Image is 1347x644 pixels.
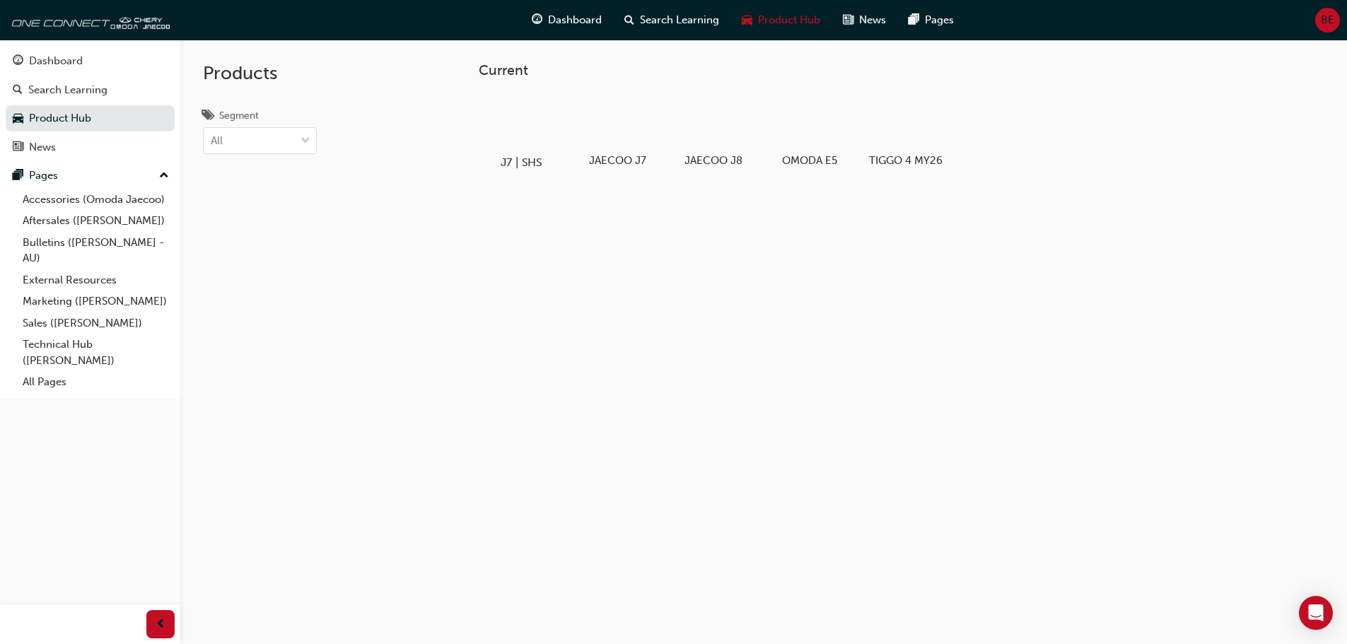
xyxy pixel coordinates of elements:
[6,45,175,163] button: DashboardSearch LearningProduct HubNews
[730,6,832,35] a: car-iconProduct Hub
[767,90,852,172] a: OMODA E5
[742,11,752,29] span: car-icon
[1299,596,1333,630] div: Open Intercom Messenger
[6,77,175,103] a: Search Learning
[925,12,954,28] span: Pages
[156,616,166,633] span: prev-icon
[17,189,175,211] a: Accessories (Omoda Jaecoo)
[301,132,310,151] span: down-icon
[29,53,83,69] div: Dashboard
[17,334,175,371] a: Technical Hub ([PERSON_NAME])
[13,112,23,125] span: car-icon
[159,167,169,185] span: up-icon
[832,6,897,35] a: news-iconNews
[624,11,634,29] span: search-icon
[532,11,542,29] span: guage-icon
[613,6,730,35] a: search-iconSearch Learning
[677,154,751,167] h5: JAECOO J8
[6,105,175,131] a: Product Hub
[17,210,175,232] a: Aftersales ([PERSON_NAME])
[520,6,613,35] a: guage-iconDashboard
[863,90,948,172] a: TIGGO 4 MY26
[28,82,107,98] div: Search Learning
[479,90,564,172] a: J7 | SHS
[219,109,259,123] div: Segment
[29,168,58,184] div: Pages
[6,163,175,189] button: Pages
[897,6,965,35] a: pages-iconPages
[482,156,560,169] h5: J7 | SHS
[203,62,317,85] h2: Products
[1315,8,1340,33] button: BE
[575,90,660,172] a: JAECOO J7
[7,6,170,34] img: oneconnect
[203,110,214,123] span: tags-icon
[17,291,175,312] a: Marketing ([PERSON_NAME])
[13,141,23,154] span: news-icon
[869,154,943,167] h5: TIGGO 4 MY26
[859,12,886,28] span: News
[17,232,175,269] a: Bulletins ([PERSON_NAME] - AU)
[843,11,853,29] span: news-icon
[581,154,655,167] h5: JAECOO J7
[13,55,23,68] span: guage-icon
[13,84,23,97] span: search-icon
[909,11,919,29] span: pages-icon
[758,12,820,28] span: Product Hub
[640,12,719,28] span: Search Learning
[773,154,847,167] h5: OMODA E5
[479,62,1282,78] h3: Current
[6,48,175,74] a: Dashboard
[1321,12,1334,28] span: BE
[17,312,175,334] a: Sales ([PERSON_NAME])
[211,133,223,149] div: All
[29,139,56,156] div: News
[13,170,23,182] span: pages-icon
[671,90,756,172] a: JAECOO J8
[17,371,175,393] a: All Pages
[6,134,175,160] a: News
[548,12,602,28] span: Dashboard
[17,269,175,291] a: External Resources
